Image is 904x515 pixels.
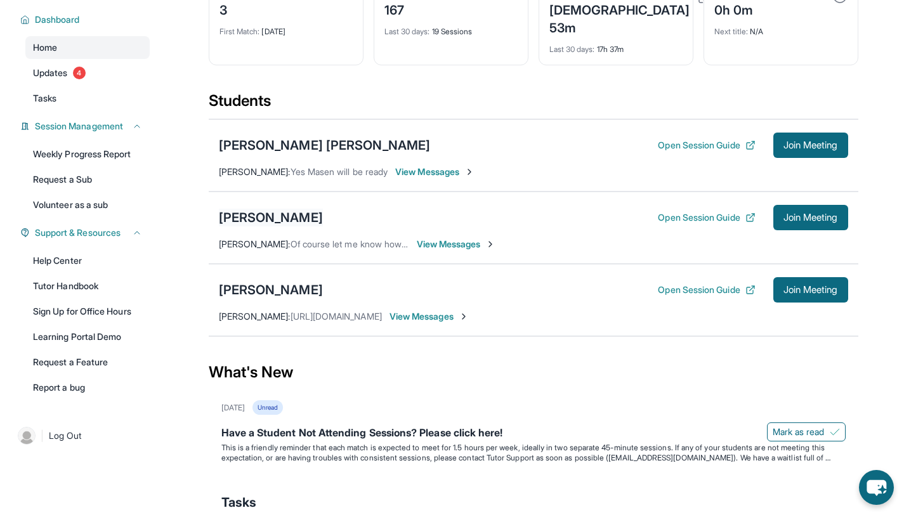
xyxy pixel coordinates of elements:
a: Learning Portal Demo [25,325,150,348]
a: Updates4 [25,62,150,84]
span: [PERSON_NAME] : [219,238,291,249]
a: Report a bug [25,376,150,399]
div: [DATE] [219,19,353,37]
p: This is a friendly reminder that each match is expected to meet for 1.5 hours per week, ideally i... [221,443,846,463]
img: Mark as read [830,427,840,437]
a: Sign Up for Office Hours [25,300,150,323]
span: Mark as read [773,426,825,438]
div: [PERSON_NAME] [PERSON_NAME] [219,136,431,154]
div: Have a Student Not Attending Sessions? Please click here! [221,425,846,443]
button: Join Meeting [773,133,848,158]
button: Session Management [30,120,142,133]
img: user-img [18,427,36,445]
span: [URL][DOMAIN_NAME] [291,311,382,322]
span: View Messages [417,238,496,251]
img: Chevron-Right [459,311,469,322]
button: Open Session Guide [658,211,755,224]
span: Tasks [33,92,56,105]
span: Log Out [49,429,82,442]
span: 4 [73,67,86,79]
button: Mark as read [767,422,846,441]
a: Weekly Progress Report [25,143,150,166]
button: Open Session Guide [658,284,755,296]
button: Join Meeting [773,277,848,303]
div: [DATE] [221,403,245,413]
a: Home [25,36,150,59]
span: Tasks [221,493,256,511]
div: Unread [252,400,283,415]
div: 17h 37m [549,37,683,55]
a: Tutor Handbook [25,275,150,297]
span: Last 30 days : [384,27,430,36]
span: Join Meeting [783,214,838,221]
span: View Messages [390,310,469,323]
a: Tasks [25,87,150,110]
div: N/A [714,19,848,37]
img: Chevron-Right [485,239,495,249]
span: Updates [33,67,68,79]
div: Students [209,91,858,119]
span: Yes Masen will be ready [291,166,388,177]
button: Support & Resources [30,226,142,239]
a: Volunteer as a sub [25,193,150,216]
button: chat-button [859,470,894,505]
button: Dashboard [30,13,142,26]
div: What's New [209,344,858,400]
span: Of course let me know how everything goes [291,238,469,249]
span: Join Meeting [783,141,838,149]
span: Support & Resources [35,226,121,239]
span: [PERSON_NAME] : [219,166,291,177]
span: [PERSON_NAME] : [219,311,291,322]
a: Request a Sub [25,168,150,191]
a: Request a Feature [25,351,150,374]
span: | [41,428,44,443]
span: View Messages [395,166,475,178]
span: Join Meeting [783,286,838,294]
span: Dashboard [35,13,80,26]
a: Help Center [25,249,150,272]
div: 19 Sessions [384,19,518,37]
a: |Log Out [13,422,150,450]
div: [PERSON_NAME] [219,209,323,226]
button: Open Session Guide [658,139,755,152]
span: Last 30 days : [549,44,595,54]
button: Join Meeting [773,205,848,230]
img: Chevron-Right [464,167,475,177]
span: Next title : [714,27,749,36]
div: [PERSON_NAME] [219,281,323,299]
span: Session Management [35,120,123,133]
span: First Match : [219,27,260,36]
span: Home [33,41,57,54]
